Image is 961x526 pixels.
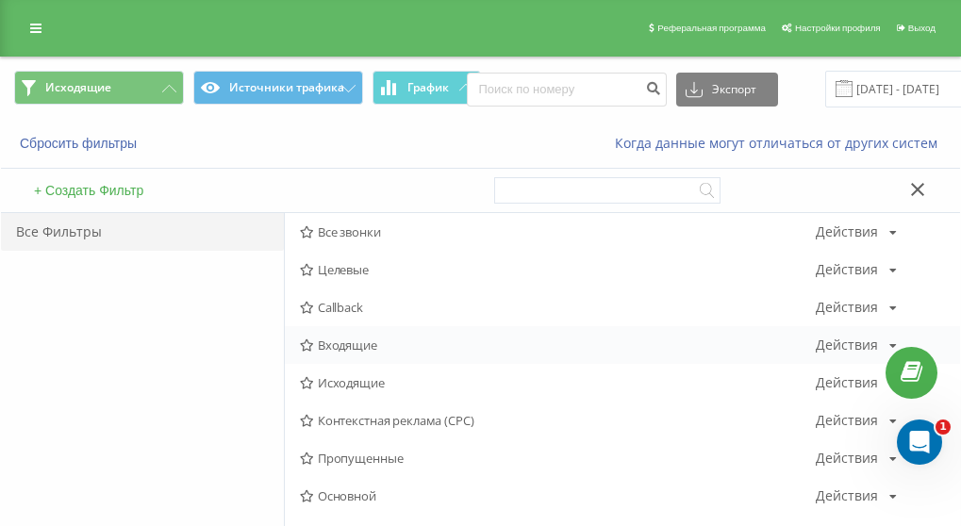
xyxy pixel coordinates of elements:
button: Исходящие [14,71,184,105]
div: Действия [816,225,878,238]
span: График [407,81,449,94]
input: Поиск по номеру [467,73,667,107]
div: Действия [816,376,878,389]
span: Целевые [300,263,816,276]
span: Пропущенные [300,452,816,465]
button: График [373,71,481,105]
div: Действия [816,452,878,465]
div: Действия [816,489,878,502]
span: Все звонки [300,225,816,238]
button: Сбросить фильтры [14,135,146,152]
span: Исходящие [45,80,111,95]
span: Callback [300,301,816,314]
span: Входящие [300,338,816,352]
button: Закрыть [904,181,932,201]
div: Все Фильтры [1,213,284,251]
div: Действия [816,263,878,276]
span: Основной [300,489,816,502]
a: Когда данные могут отличаться от других систем [615,134,947,152]
span: 1 [936,419,951,435]
button: Источники трафика [193,71,363,105]
button: + Создать Фильтр [28,182,149,199]
span: Выход [908,23,936,33]
button: Экспорт [676,73,778,107]
span: Контекстная реклама (CPC) [300,414,816,427]
span: Реферальная программа [657,23,766,33]
iframe: Intercom live chat [897,419,942,465]
div: Действия [816,338,878,352]
div: Действия [816,414,878,427]
span: Исходящие [300,376,816,389]
div: Действия [816,301,878,314]
span: Настройки профиля [795,23,881,33]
